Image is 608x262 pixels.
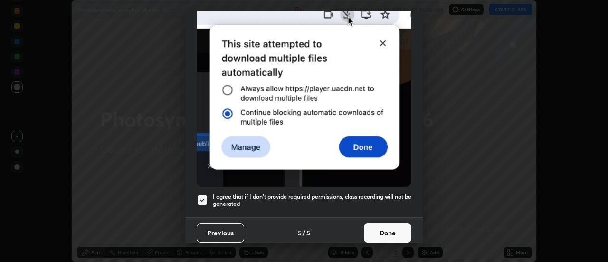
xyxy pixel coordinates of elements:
h4: / [303,228,305,238]
h4: 5 [306,228,310,238]
button: Previous [197,223,244,243]
button: Done [364,223,411,243]
h5: I agree that if I don't provide required permissions, class recording will not be generated [213,193,411,208]
h4: 5 [298,228,302,238]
